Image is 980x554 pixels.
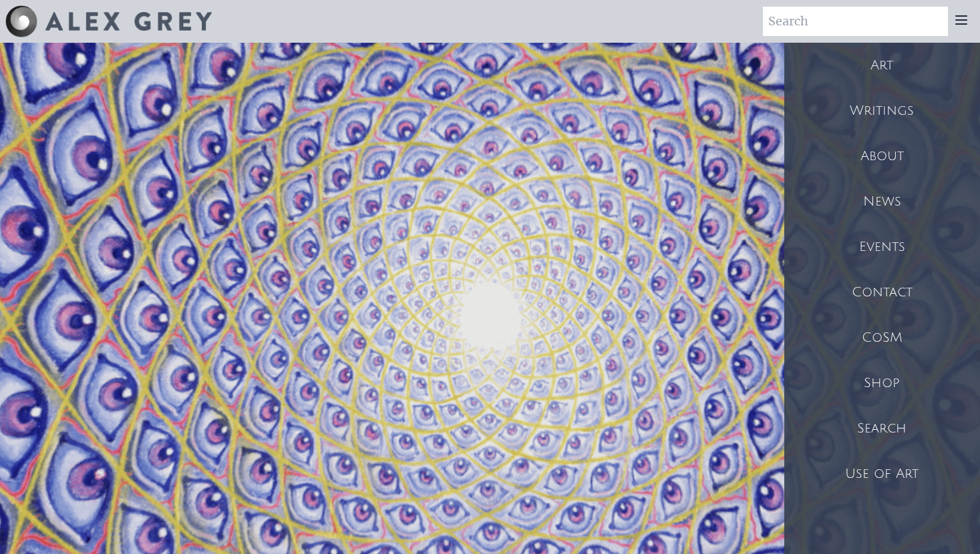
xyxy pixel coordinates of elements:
[784,451,980,497] a: Use of Art
[784,88,980,133] a: Writings
[784,179,980,224] a: News
[784,360,980,406] a: Shop
[763,7,948,36] input: Search
[784,406,980,451] a: Search
[784,270,980,315] a: Contact
[784,315,980,360] a: CoSM
[784,43,980,88] a: Art
[784,133,980,179] a: About
[784,224,980,270] a: Events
